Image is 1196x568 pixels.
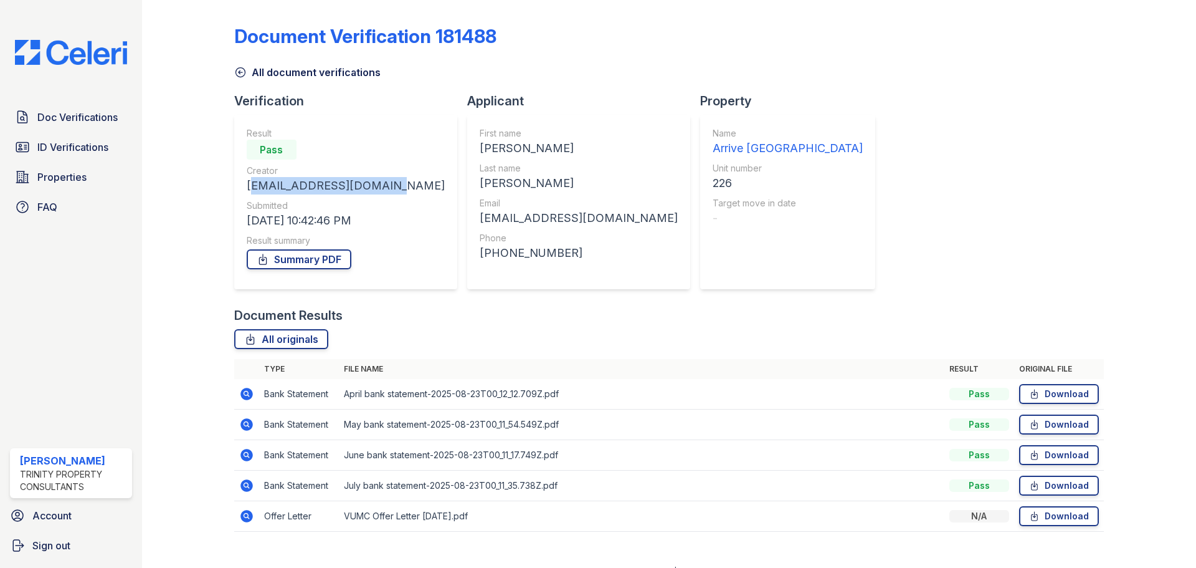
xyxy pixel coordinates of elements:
[234,307,343,324] div: Document Results
[37,110,118,125] span: Doc Verifications
[339,471,944,501] td: July bank statement-2025-08-23T00_11_35.738Z.pdf
[700,92,885,110] div: Property
[32,508,72,523] span: Account
[259,410,339,440] td: Bank Statement
[713,175,863,192] div: 226
[247,200,445,212] div: Submitted
[5,40,137,65] img: CE_Logo_Blue-a8612792a0a2168367f1c8372b55b34899dd931a85d93a1a3d3e32e68fde9ad4.png
[949,510,1009,522] div: N/A
[480,175,678,192] div: [PERSON_NAME]
[1019,384,1099,404] a: Download
[713,162,863,175] div: Unit number
[10,135,132,160] a: ID Verifications
[37,140,108,155] span: ID Verifications
[949,449,1009,461] div: Pass
[234,65,381,80] a: All document verifications
[339,410,944,440] td: May bank statement-2025-08-23T00_11_54.549Z.pdf
[234,329,328,349] a: All originals
[247,165,445,177] div: Creator
[247,140,297,160] div: Pass
[1019,506,1099,526] a: Download
[713,140,863,157] div: Arrive [GEOGRAPHIC_DATA]
[713,127,863,157] a: Name Arrive [GEOGRAPHIC_DATA]
[10,165,132,190] a: Properties
[339,379,944,410] td: April bank statement-2025-08-23T00_12_12.709Z.pdf
[713,127,863,140] div: Name
[20,468,127,493] div: Trinity Property Consultants
[713,209,863,227] div: -
[259,440,339,471] td: Bank Statement
[37,170,87,185] span: Properties
[480,244,678,262] div: [PHONE_NUMBER]
[1019,415,1099,435] a: Download
[1019,445,1099,465] a: Download
[32,538,70,553] span: Sign out
[339,440,944,471] td: June bank statement-2025-08-23T00_11_17.749Z.pdf
[467,92,700,110] div: Applicant
[1019,476,1099,496] a: Download
[37,200,57,214] span: FAQ
[259,359,339,379] th: Type
[247,249,351,269] a: Summary PDF
[949,479,1009,492] div: Pass
[5,503,137,528] a: Account
[944,359,1014,379] th: Result
[339,501,944,532] td: VUMC Offer Letter [DATE].pdf
[949,418,1009,431] div: Pass
[339,359,944,379] th: File name
[949,388,1009,400] div: Pass
[259,501,339,532] td: Offer Letter
[234,92,467,110] div: Verification
[10,105,132,130] a: Doc Verifications
[480,162,678,175] div: Last name
[247,212,445,229] div: [DATE] 10:42:46 PM
[480,140,678,157] div: [PERSON_NAME]
[259,471,339,501] td: Bank Statement
[1014,359,1104,379] th: Original file
[480,197,678,209] div: Email
[480,127,678,140] div: First name
[234,25,496,47] div: Document Verification 181488
[5,533,137,558] a: Sign out
[247,127,445,140] div: Result
[480,209,678,227] div: [EMAIL_ADDRESS][DOMAIN_NAME]
[10,195,132,219] a: FAQ
[713,197,863,209] div: Target move in date
[20,453,127,468] div: [PERSON_NAME]
[247,234,445,247] div: Result summary
[247,177,445,195] div: [EMAIL_ADDRESS][DOMAIN_NAME]
[480,232,678,244] div: Phone
[259,379,339,410] td: Bank Statement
